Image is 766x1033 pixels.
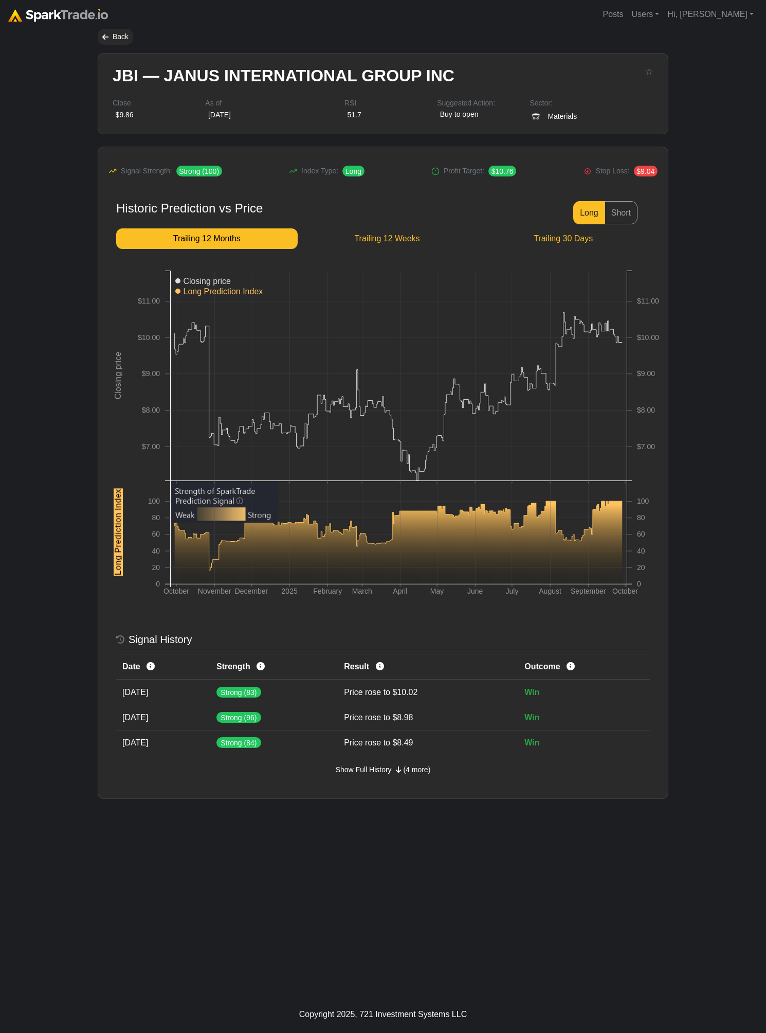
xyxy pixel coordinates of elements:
text: December [235,587,268,595]
span: Strong (84) [216,737,261,748]
text: July [505,587,518,595]
text: October [163,587,189,595]
button: ☆ [645,66,653,78]
div: Close [113,98,190,109]
span: Trailing 30 Days [485,233,642,245]
a: Trailing 30 Days [477,228,650,249]
span: Show Full History [336,765,392,774]
text: $7.00 [637,442,655,451]
text: February [313,587,342,595]
div: Copyright 2025, 721 Investment Systems LLC [299,1008,467,1021]
div: Sector: [530,98,653,109]
span: Win [524,688,539,697]
button: Short [605,201,637,224]
span: Date [122,662,140,671]
h2: JBI — JANUS INTERNATIONAL GROUP INC [113,66,561,85]
text: June [467,587,483,595]
text: May [430,587,444,595]
a: Trailing 12 Months [116,228,298,249]
text: 40 [637,547,645,555]
span: $9.04 [634,166,658,176]
text: 20 [152,563,160,572]
span: Stop Loss: [596,166,630,176]
text: April [393,587,407,595]
text: 0 [156,580,160,588]
text: Closing price [184,276,231,285]
div: 51.7 [344,110,364,120]
button: Show Full History (4 more) [335,764,431,776]
td: Price rose to $10.02 [338,680,518,705]
span: Index Type: [301,166,338,176]
text: $7.00 [142,442,160,451]
text: 2025 [282,587,298,595]
text: $10.00 [637,333,659,342]
span: Long [342,166,364,176]
text: $11.00 [138,297,160,305]
text: Long Prediction Index [114,489,122,575]
small: Materials [545,111,580,122]
div: Back [98,29,133,45]
text: 80 [637,513,645,522]
div: Suggested Action: [437,98,514,109]
span: Strong (100) [176,166,222,176]
text: $11.00 [637,297,659,305]
text: Long Prediction Index [184,287,263,295]
td: Price rose to $8.98 [338,705,518,730]
span: Strong (96) [216,712,261,723]
span: Strong (83) [216,687,261,698]
text: Closing price [114,352,122,400]
text: March [352,587,372,595]
text: August [539,587,561,595]
text: 40 [152,547,160,555]
text: $9.00 [637,369,655,378]
text: September [571,587,606,595]
td: [DATE] [116,705,210,730]
h5: Signal History [129,633,192,646]
span: Result [344,662,369,671]
text: November [198,587,231,595]
span: Strength [216,662,250,671]
span: Trailing 12 Months [124,233,289,245]
span: Profit Target: [444,166,484,176]
div: $9.86 [113,110,136,120]
text: 60 [637,530,645,538]
text: $9.00 [142,369,160,378]
text: 100 [148,497,160,505]
img: sparktrade.png [8,9,108,22]
td: [DATE] [116,730,210,755]
text: 0 [637,580,641,588]
span: (4 more) [403,765,430,774]
a: Trailing 12 Weeks [298,228,477,249]
text: 60 [152,530,160,538]
text: October [612,587,638,595]
a: Users [627,4,663,25]
img: Materials [532,112,540,121]
span: Win [524,738,539,747]
span: $10.76 [488,166,516,176]
a: Hi, [PERSON_NAME] [663,4,758,25]
span: Outcome [524,662,560,671]
text: $8.00 [637,406,655,414]
text: 80 [152,513,160,522]
text: 20 [637,563,645,572]
div: As of [205,98,329,109]
text: $8.00 [142,406,160,414]
span: Buy to open [437,109,481,119]
span: Trailing 12 Weeks [306,233,469,245]
div: [DATE] [205,110,233,120]
span: Signal Strength: [121,166,172,176]
a: Posts [598,4,627,25]
div: RSI [344,98,422,109]
td: Price rose to $8.49 [338,730,518,755]
button: Long [573,201,605,224]
text: $10.00 [138,333,160,342]
td: [DATE] [116,680,210,705]
span: Win [524,713,539,722]
div: Historic Prediction vs Price [116,201,263,216]
text: 100 [637,497,649,505]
